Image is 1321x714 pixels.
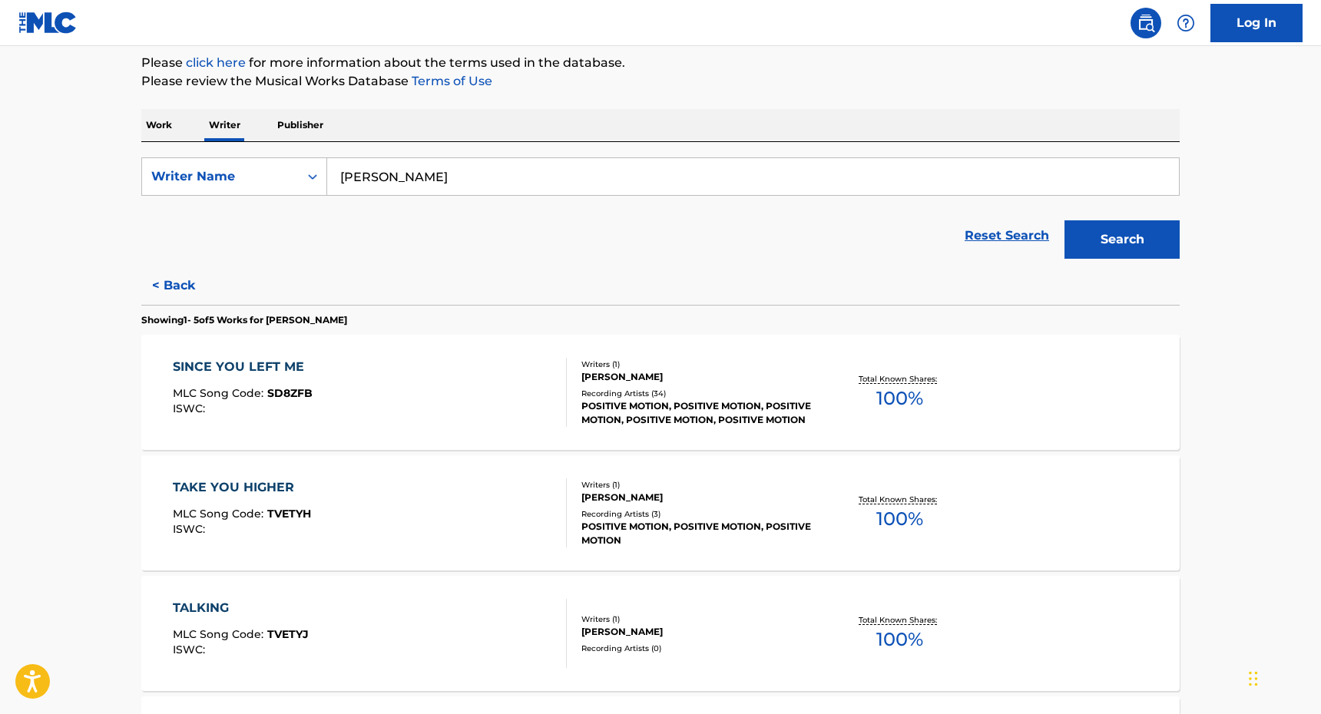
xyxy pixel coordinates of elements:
[273,109,328,141] p: Publisher
[141,157,1180,266] form: Search Form
[1131,8,1161,38] a: Public Search
[581,491,813,504] div: [PERSON_NAME]
[581,399,813,427] div: POSITIVE MOTION, POSITIVE MOTION, POSITIVE MOTION, POSITIVE MOTION, POSITIVE MOTION
[859,614,941,626] p: Total Known Shares:
[1064,220,1180,259] button: Search
[1244,640,1321,714] iframe: Chat Widget
[876,626,923,653] span: 100 %
[581,359,813,370] div: Writers ( 1 )
[141,109,177,141] p: Work
[204,109,245,141] p: Writer
[267,627,309,641] span: TVETYJ
[581,613,813,625] div: Writers ( 1 )
[581,388,813,399] div: Recording Artists ( 34 )
[1210,4,1303,42] a: Log In
[173,643,209,656] span: ISWC :
[581,625,813,639] div: [PERSON_NAME]
[267,386,313,400] span: SD8ZFB
[173,507,267,521] span: MLC Song Code :
[18,12,78,34] img: MLC Logo
[173,478,311,497] div: TAKE YOU HIGHER
[581,370,813,384] div: [PERSON_NAME]
[1137,14,1155,32] img: search
[876,505,923,533] span: 100 %
[267,507,311,521] span: TVETYH
[1249,656,1258,702] div: Drag
[1177,14,1195,32] img: help
[173,386,267,400] span: MLC Song Code :
[581,643,813,654] div: Recording Artists ( 0 )
[141,335,1180,450] a: SINCE YOU LEFT MEMLC Song Code:SD8ZFBISWC:Writers (1)[PERSON_NAME]Recording Artists (34)POSITIVE ...
[173,599,309,617] div: TALKING
[876,385,923,412] span: 100 %
[1170,8,1201,38] div: Help
[581,479,813,491] div: Writers ( 1 )
[151,167,290,186] div: Writer Name
[141,576,1180,691] a: TALKINGMLC Song Code:TVETYJISWC:Writers (1)[PERSON_NAME]Recording Artists (0)Total Known Shares:100%
[141,266,233,305] button: < Back
[581,508,813,520] div: Recording Artists ( 3 )
[173,402,209,415] span: ISWC :
[186,55,246,70] a: click here
[141,313,347,327] p: Showing 1 - 5 of 5 Works for [PERSON_NAME]
[173,522,209,536] span: ISWC :
[141,455,1180,570] a: TAKE YOU HIGHERMLC Song Code:TVETYHISWC:Writers (1)[PERSON_NAME]Recording Artists (3)POSITIVE MOT...
[957,219,1057,253] a: Reset Search
[859,373,941,385] p: Total Known Shares:
[859,494,941,505] p: Total Known Shares:
[173,627,267,641] span: MLC Song Code :
[141,54,1180,72] p: Please for more information about the terms used in the database.
[173,358,313,376] div: SINCE YOU LEFT ME
[409,74,492,88] a: Terms of Use
[141,72,1180,91] p: Please review the Musical Works Database
[581,520,813,547] div: POSITIVE MOTION, POSITIVE MOTION, POSITIVE MOTION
